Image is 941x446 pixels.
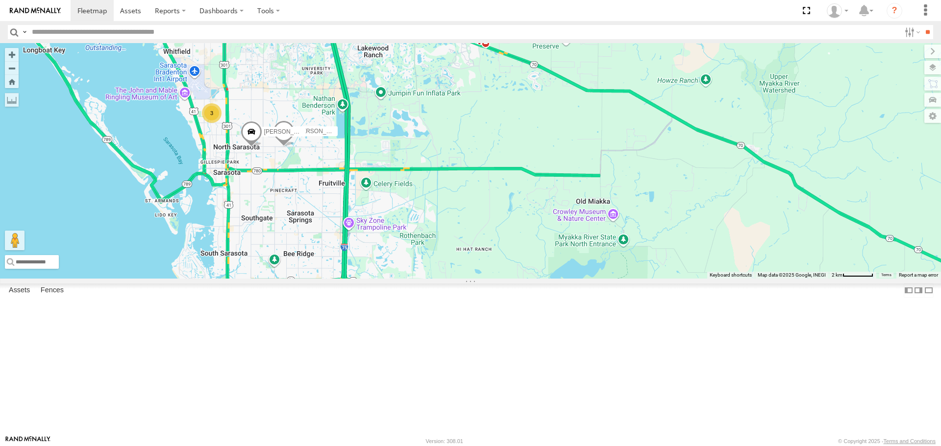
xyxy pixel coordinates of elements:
[758,272,826,278] span: Map data ©2025 Google, INEGI
[4,284,35,298] label: Assets
[426,438,463,444] div: Version: 308.01
[924,109,941,123] label: Map Settings
[904,283,914,298] label: Dock Summary Table to the Left
[887,3,902,19] i: ?
[5,48,19,61] button: Zoom in
[264,128,313,135] span: [PERSON_NAME]
[5,231,25,250] button: Drag Pegman onto the map to open Street View
[5,61,19,75] button: Zoom out
[832,272,842,278] span: 2 km
[5,93,19,107] label: Measure
[10,7,61,14] img: rand-logo.svg
[823,3,852,18] div: Jerry Dewberry
[838,438,936,444] div: © Copyright 2025 -
[829,272,876,279] button: Map Scale: 2 km per 59 pixels
[5,436,50,446] a: Visit our Website
[914,283,923,298] label: Dock Summary Table to the Right
[881,273,891,277] a: Terms (opens in new tab)
[5,75,19,88] button: Zoom Home
[21,25,28,39] label: Search Query
[924,283,934,298] label: Hide Summary Table
[884,438,936,444] a: Terms and Conditions
[202,103,222,123] div: 3
[901,25,922,39] label: Search Filter Options
[297,128,345,135] span: [PERSON_NAME]
[899,272,938,278] a: Report a map error
[36,284,69,298] label: Fences
[710,272,752,279] button: Keyboard shortcuts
